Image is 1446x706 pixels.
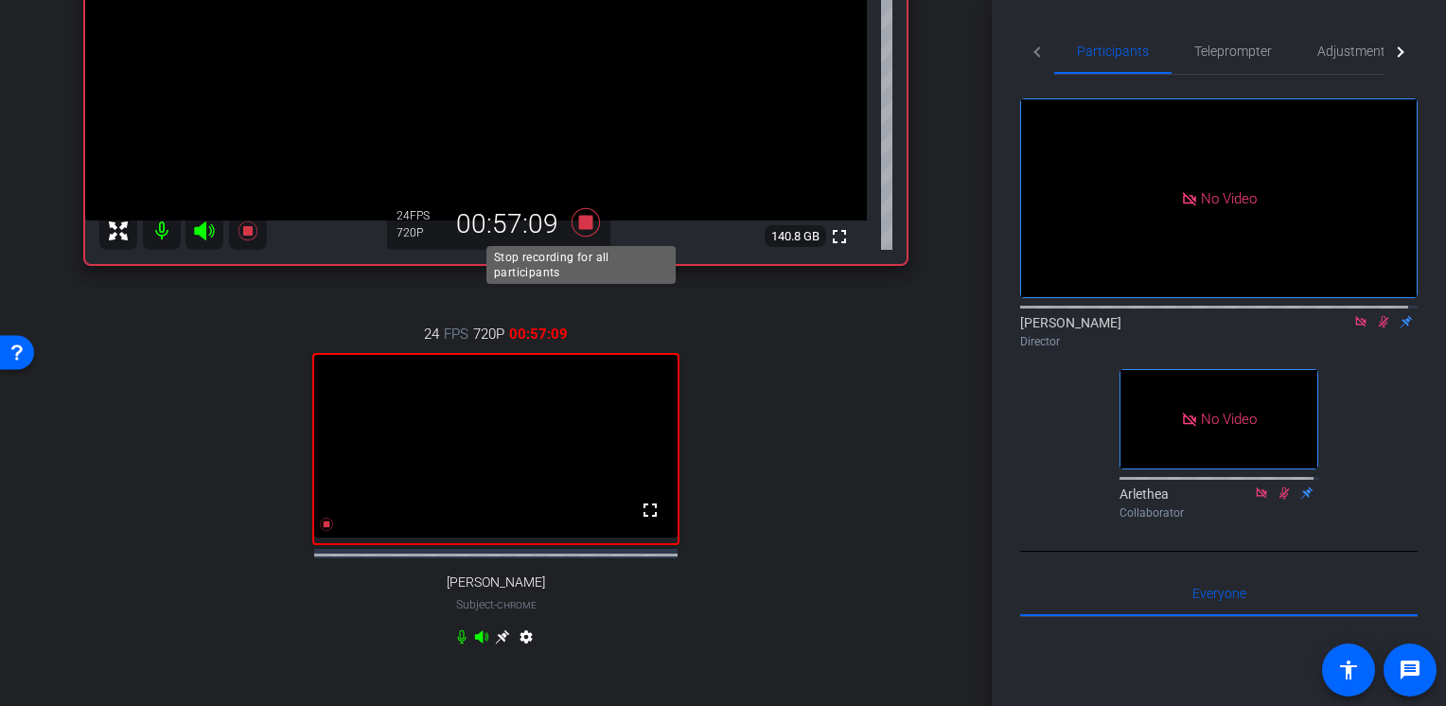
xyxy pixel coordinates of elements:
[397,208,444,223] div: 24
[1192,587,1246,600] span: Everyone
[515,629,538,652] mat-icon: settings
[497,600,537,610] span: Chrome
[456,596,537,613] span: Subject
[1317,44,1392,58] span: Adjustments
[1201,411,1257,428] span: No Video
[473,324,504,344] span: 720P
[444,324,468,344] span: FPS
[1120,485,1318,521] div: Arlethea
[1020,313,1418,350] div: [PERSON_NAME]
[765,225,826,248] span: 140.8 GB
[509,324,568,344] span: 00:57:09
[444,208,571,240] div: 00:57:09
[1201,189,1257,206] span: No Video
[1194,44,1272,58] span: Teleprompter
[424,324,439,344] span: 24
[1077,44,1149,58] span: Participants
[447,574,545,591] span: [PERSON_NAME]
[1020,333,1418,350] div: Director
[1120,504,1318,521] div: Collaborator
[1337,659,1360,681] mat-icon: accessibility
[410,209,430,222] span: FPS
[486,246,676,284] div: Stop recording for all participants
[828,225,851,248] mat-icon: fullscreen
[639,499,661,521] mat-icon: fullscreen
[1399,659,1421,681] mat-icon: message
[397,225,444,240] div: 720P
[494,598,497,611] span: -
